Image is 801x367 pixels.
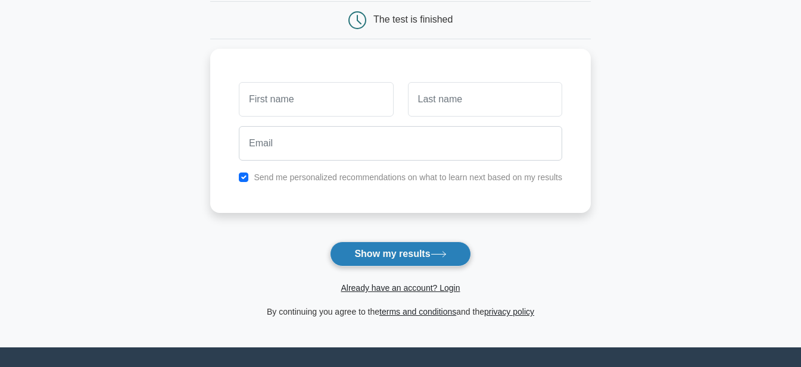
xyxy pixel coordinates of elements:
a: privacy policy [484,307,534,316]
div: By continuing you agree to the and the [203,305,598,319]
button: Show my results [330,241,470,266]
input: First name [239,82,393,117]
input: Last name [408,82,562,117]
div: The test is finished [373,14,453,24]
a: Already have an account? Login [341,283,460,293]
a: terms and conditions [379,307,456,316]
input: Email [239,126,562,161]
label: Send me personalized recommendations on what to learn next based on my results [254,172,562,182]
